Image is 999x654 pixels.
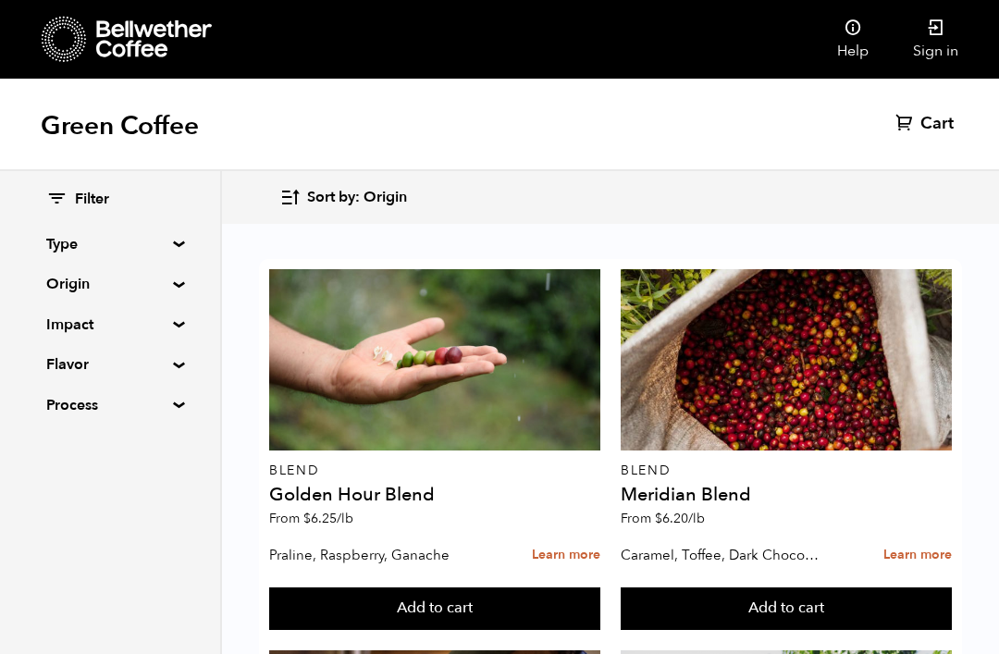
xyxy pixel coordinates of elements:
span: $ [303,510,311,527]
span: Filter [75,190,109,210]
bdi: 6.20 [655,510,705,527]
h4: Golden Hour Blend [269,486,600,504]
h1: Green Coffee [41,109,199,142]
summary: Type [46,233,174,255]
summary: Process [46,394,174,416]
p: Praline, Raspberry, Ganache [269,541,468,569]
span: Sort by: Origin [307,188,407,208]
span: Cart [920,113,954,135]
a: Learn more [883,536,952,575]
span: /lb [688,510,705,527]
span: $ [655,510,662,527]
span: /lb [337,510,353,527]
summary: Impact [46,314,174,336]
p: Caramel, Toffee, Dark Chocolate [621,541,820,569]
p: Blend [269,464,600,477]
a: Learn more [532,536,600,575]
button: Sort by: Origin [279,176,407,219]
a: Cart [895,113,958,135]
button: Add to cart [269,587,600,630]
h4: Meridian Blend [621,486,952,504]
summary: Flavor [46,353,174,376]
bdi: 6.25 [303,510,353,527]
span: From [269,510,353,527]
p: Blend [621,464,952,477]
button: Add to cart [621,587,952,630]
summary: Origin [46,273,174,295]
span: From [621,510,705,527]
